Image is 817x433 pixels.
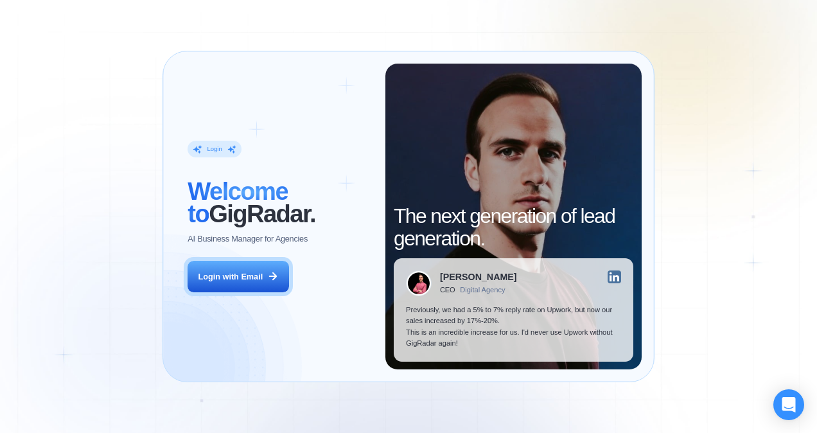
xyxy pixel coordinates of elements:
[188,180,373,225] h2: ‍ GigRadar.
[440,286,455,294] div: CEO
[440,272,517,281] div: [PERSON_NAME]
[394,205,633,250] h2: The next generation of lead generation.
[188,261,288,292] button: Login with Email
[198,271,263,282] div: Login with Email
[406,305,621,349] p: Previously, we had a 5% to 7% reply rate on Upwork, but now our sales increased by 17%-20%. This ...
[188,233,308,244] p: AI Business Manager for Agencies
[207,145,222,154] div: Login
[188,177,288,227] span: Welcome to
[460,286,505,294] div: Digital Agency
[773,389,804,420] div: Open Intercom Messenger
